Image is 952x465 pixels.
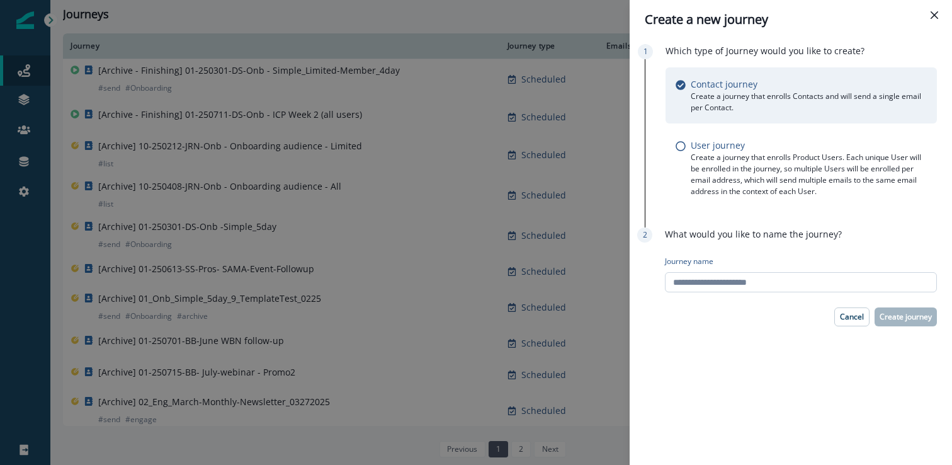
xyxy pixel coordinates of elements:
p: What would you like to name the journey? [665,227,842,241]
p: 2 [643,229,647,241]
p: Create a journey that enrolls Contacts and will send a single email per Contact. [691,91,927,113]
p: Journey name [665,256,713,267]
p: Contact journey [691,77,757,91]
button: Create journey [875,307,937,326]
p: 1 [643,46,648,57]
p: Create journey [880,313,932,321]
button: Close [924,5,944,25]
p: Which type of Journey would you like to create? [666,44,864,57]
p: User journey [691,139,745,152]
button: Cancel [834,307,870,326]
div: Create a new journey [645,10,937,29]
p: Cancel [840,313,864,321]
p: Create a journey that enrolls Product Users. Each unique User will be enrolled in the journey, so... [691,152,927,197]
